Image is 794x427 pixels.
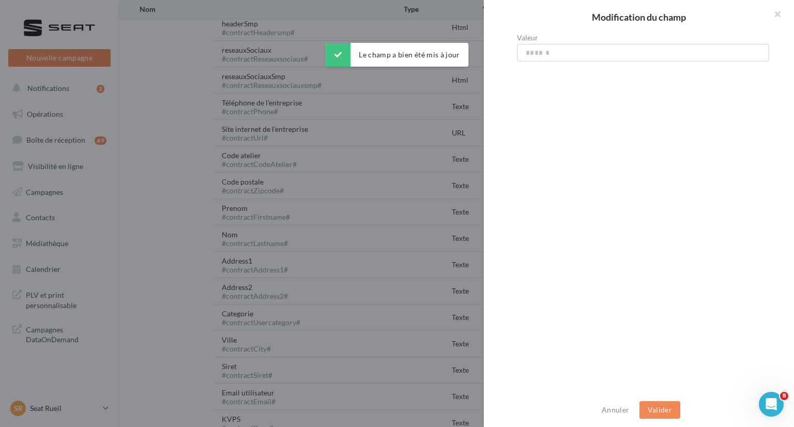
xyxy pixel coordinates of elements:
[517,34,769,41] label: Valeur
[500,12,777,22] h2: Modification du champ
[759,392,784,417] iframe: Intercom live chat
[639,401,680,419] button: Valider
[326,43,468,67] div: Le champ a bien été mis à jour
[780,392,788,400] span: 8
[598,404,633,416] button: Annuler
